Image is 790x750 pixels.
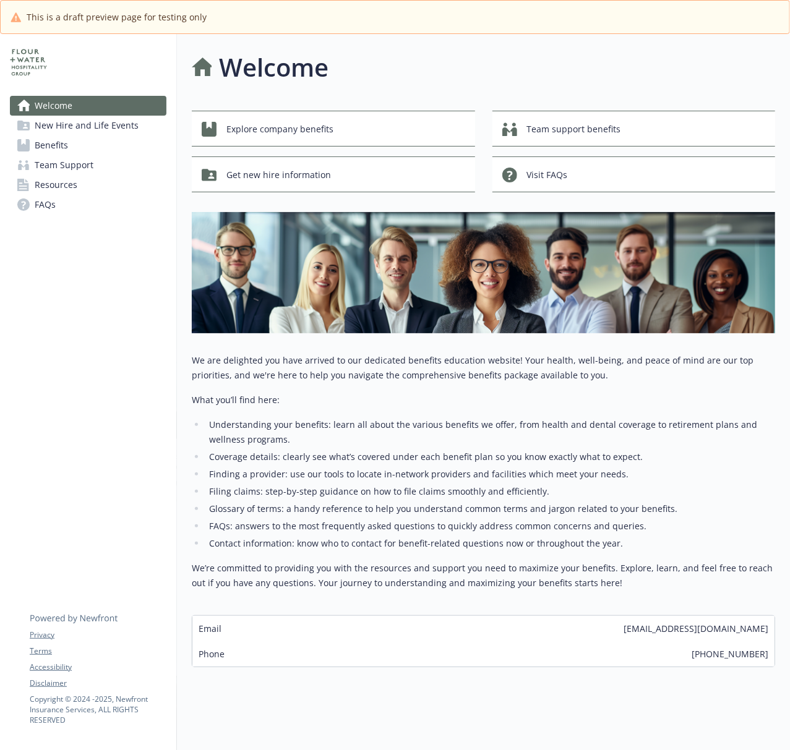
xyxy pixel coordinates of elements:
a: Resources [10,175,166,195]
a: Privacy [30,629,166,641]
li: Glossary of terms: a handy reference to help you understand common terms and jargon related to yo... [205,501,775,516]
li: Finding a provider: use our tools to locate in-network providers and facilities which meet your n... [205,467,775,482]
a: FAQs [10,195,166,215]
span: Welcome [35,96,72,116]
p: What you’ll find here: [192,393,775,407]
span: Explore company benefits [226,117,333,141]
li: Coverage details: clearly see what’s covered under each benefit plan so you know exactly what to ... [205,450,775,464]
li: Filing claims: step-by-step guidance on how to file claims smoothly and efficiently. [205,484,775,499]
a: Terms [30,646,166,657]
span: Team Support [35,155,93,175]
span: Team support benefits [527,117,621,141]
span: [PHONE_NUMBER] [692,647,768,660]
a: Accessibility [30,662,166,673]
span: New Hire and Life Events [35,116,139,135]
a: Team Support [10,155,166,175]
button: Visit FAQs [492,156,776,192]
a: Benefits [10,135,166,155]
h1: Welcome [219,49,328,86]
li: FAQs: answers to the most frequently asked questions to quickly address common concerns and queries. [205,519,775,534]
a: New Hire and Life Events [10,116,166,135]
button: Explore company benefits [192,111,475,147]
span: Resources [35,175,77,195]
p: Copyright © 2024 - 2025 , Newfront Insurance Services, ALL RIGHTS RESERVED [30,694,166,725]
span: Phone [199,647,225,660]
span: [EMAIL_ADDRESS][DOMAIN_NAME] [624,622,768,635]
span: Get new hire information [226,163,331,187]
span: This is a draft preview page for testing only [27,11,207,23]
li: Contact information: know who to contact for benefit-related questions now or throughout the year. [205,536,775,551]
span: Email [199,622,221,635]
a: Welcome [10,96,166,116]
a: Disclaimer [30,678,166,689]
li: Understanding your benefits: learn all about the various benefits we offer, from health and denta... [205,417,775,447]
p: We are delighted you have arrived to our dedicated benefits education website! Your health, well-... [192,353,775,383]
span: Visit FAQs [527,163,568,187]
span: FAQs [35,195,56,215]
img: overview page banner [192,212,775,333]
button: Team support benefits [492,111,776,147]
span: Benefits [35,135,68,155]
button: Get new hire information [192,156,475,192]
p: We’re committed to providing you with the resources and support you need to maximize your benefit... [192,561,775,590]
